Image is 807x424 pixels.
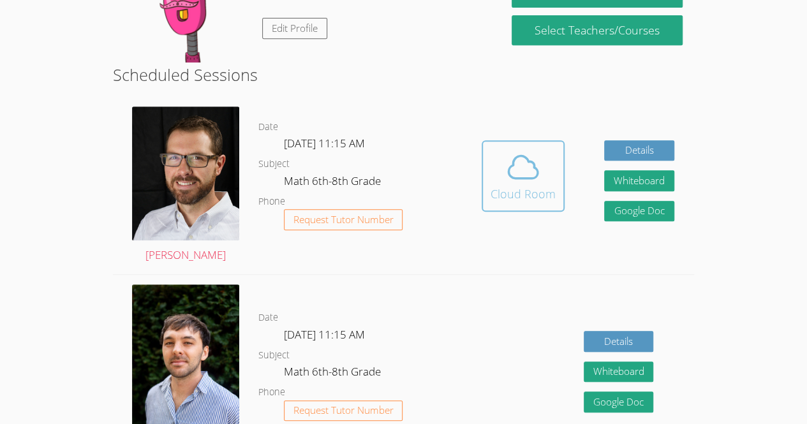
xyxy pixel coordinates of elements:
[584,331,654,352] a: Details
[258,156,290,172] dt: Subject
[482,140,565,212] button: Cloud Room
[284,172,383,194] dd: Math 6th-8th Grade
[258,384,285,400] dt: Phone
[584,391,654,413] a: Google Doc
[512,15,682,45] a: Select Teachers/Courses
[113,62,694,87] h2: Scheduled Sessions
[132,106,239,240] img: avatar.png
[258,194,285,210] dt: Phone
[584,362,654,383] button: Whiteboard
[491,185,556,203] div: Cloud Room
[293,406,394,415] span: Request Tutor Number
[258,347,290,363] dt: Subject
[284,400,403,421] button: Request Tutor Number
[284,136,365,150] span: [DATE] 11:15 AM
[284,209,403,230] button: Request Tutor Number
[293,215,394,224] span: Request Tutor Number
[284,327,365,342] span: [DATE] 11:15 AM
[604,140,674,161] a: Details
[132,106,239,264] a: [PERSON_NAME]
[284,363,383,384] dd: Math 6th-8th Grade
[604,170,674,191] button: Whiteboard
[604,201,674,222] a: Google Doc
[258,119,278,135] dt: Date
[258,310,278,326] dt: Date
[262,18,327,39] a: Edit Profile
